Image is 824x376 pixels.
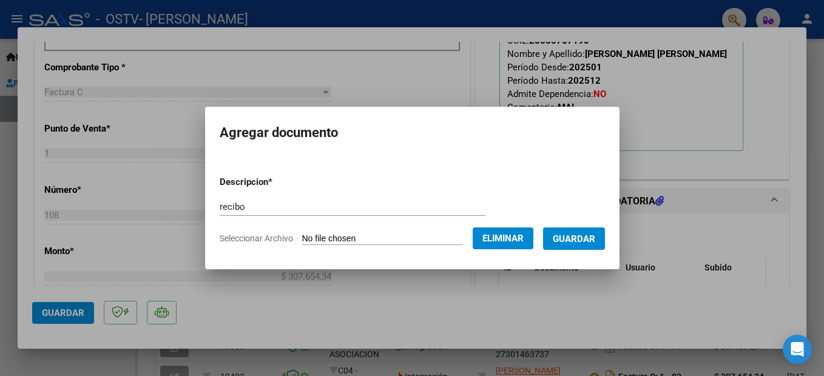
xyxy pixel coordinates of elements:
[482,233,524,244] span: Eliminar
[543,227,605,250] button: Guardar
[473,227,533,249] button: Eliminar
[220,233,293,243] span: Seleccionar Archivo
[220,121,605,144] h2: Agregar documento
[220,175,336,189] p: Descripcion
[783,335,812,364] div: Open Intercom Messenger
[553,233,595,244] span: Guardar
